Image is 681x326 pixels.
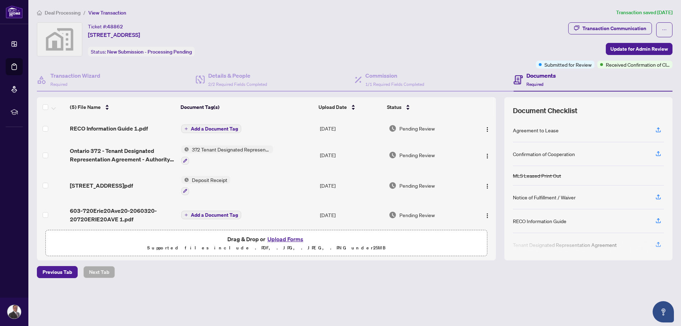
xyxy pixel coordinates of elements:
[88,31,140,39] span: [STREET_ADDRESS]
[606,61,670,68] span: Received Confirmation of Closing
[610,43,668,55] span: Update for Admin Review
[389,182,397,189] img: Document Status
[317,201,386,229] td: [DATE]
[43,266,72,278] span: Previous Tab
[582,23,646,34] div: Transaction Communication
[568,22,652,34] button: Transaction Communication
[319,103,347,111] span: Upload Date
[653,301,674,322] button: Open asap
[482,123,493,134] button: Logo
[399,182,435,189] span: Pending Review
[88,47,195,56] div: Status:
[526,71,556,80] h4: Documents
[88,22,123,31] div: Ticket #:
[513,217,566,225] div: RECO Information Guide
[181,210,241,220] button: Add a Document Tag
[50,244,483,252] p: Supported files include .PDF, .JPG, .JPEG, .PNG under 25 MB
[6,5,23,18] img: logo
[365,71,424,80] h4: Commission
[37,23,82,56] img: svg%3e
[208,82,267,87] span: 2/2 Required Fields Completed
[189,145,273,153] span: 372 Tenant Designated Representation Agreement - Authority for Lease or Purchase
[526,82,543,87] span: Required
[189,176,230,184] span: Deposit Receipt
[184,127,188,131] span: plus
[606,43,672,55] button: Update for Admin Review
[181,145,189,153] img: Status Icon
[70,206,175,223] span: 603-720Erie20Ave20-2060320-20720ERIE20AVE 1.pdf
[50,82,67,87] span: Required
[83,9,85,17] li: /
[482,209,493,221] button: Logo
[317,140,386,170] td: [DATE]
[485,183,490,189] img: Logo
[208,71,267,80] h4: Details & People
[389,125,397,132] img: Document Status
[317,117,386,140] td: [DATE]
[365,82,424,87] span: 1/1 Required Fields Completed
[70,147,175,164] span: Ontario 372 - Tenant Designated Representation Agreement - Authority for Lease or Purchase.pdf
[191,126,238,131] span: Add a Document Tag
[181,176,189,184] img: Status Icon
[513,150,575,158] div: Confirmation of Cooperation
[181,211,241,219] button: Add a Document Tag
[181,125,241,133] button: Add a Document Tag
[399,211,435,219] span: Pending Review
[178,97,316,117] th: Document Tag(s)
[544,61,592,68] span: Submitted for Review
[107,49,192,55] span: New Submission - Processing Pending
[88,10,126,16] span: View Transaction
[485,127,490,132] img: Logo
[384,97,470,117] th: Status
[50,71,100,80] h4: Transaction Wizard
[83,266,115,278] button: Next Tab
[46,230,487,256] span: Drag & Drop orUpload FormsSupported files include .PDF, .JPG, .JPEG, .PNG under25MB
[399,151,435,159] span: Pending Review
[399,125,435,132] span: Pending Review
[70,181,133,190] span: [STREET_ADDRESS]pdf
[45,10,81,16] span: Deal Processing
[265,234,305,244] button: Upload Forms
[37,10,42,15] span: home
[485,153,490,159] img: Logo
[513,106,577,116] span: Document Checklist
[67,97,178,117] th: (5) File Name
[513,193,576,201] div: Notice of Fulfillment / Waiver
[191,212,238,217] span: Add a Document Tag
[181,176,230,195] button: Status IconDeposit Receipt
[389,151,397,159] img: Document Status
[7,305,21,319] img: Profile Icon
[387,103,402,111] span: Status
[482,180,493,191] button: Logo
[662,27,667,32] span: ellipsis
[37,266,78,278] button: Previous Tab
[184,213,188,217] span: plus
[513,172,561,179] div: MLS Leased Print Out
[616,9,672,17] article: Transaction saved [DATE]
[485,213,490,219] img: Logo
[316,97,384,117] th: Upload Date
[70,103,101,111] span: (5) File Name
[482,149,493,161] button: Logo
[70,124,148,133] span: RECO Information Guide 1.pdf
[513,126,559,134] div: Agreement to Lease
[389,211,397,219] img: Document Status
[317,170,386,201] td: [DATE]
[181,145,273,165] button: Status Icon372 Tenant Designated Representation Agreement - Authority for Lease or Purchase
[227,234,305,244] span: Drag & Drop or
[107,23,123,30] span: 48862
